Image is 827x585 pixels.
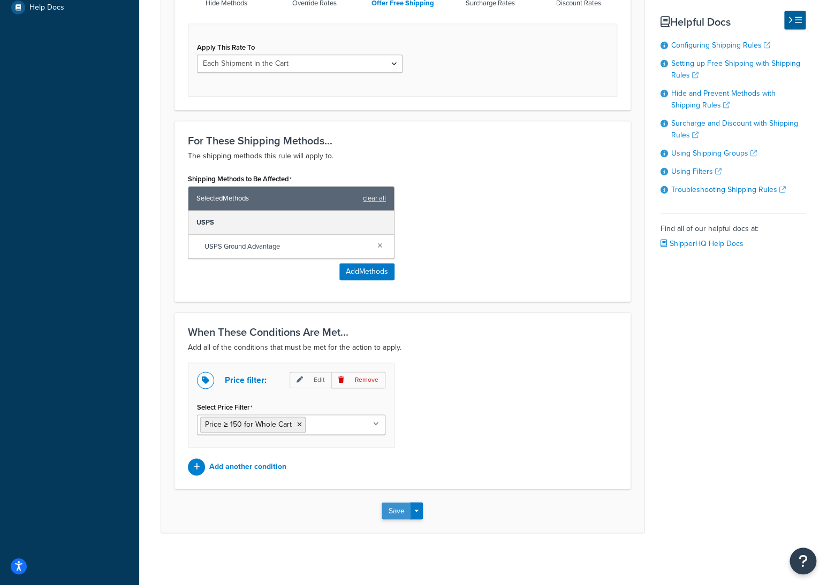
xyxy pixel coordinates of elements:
[197,43,255,51] label: Apply This Rate To
[671,88,776,111] a: Hide and Prevent Methods with Shipping Rules
[188,326,617,338] h3: When These Conditions Are Met...
[209,459,286,474] p: Add another condition
[784,11,806,30] button: Hide Help Docs
[204,239,369,254] span: USPS Ground Advantage
[661,238,743,250] a: ShipperHQ Help Docs
[671,58,800,81] a: Setting up Free Shipping with Shipping Rules
[196,191,358,206] span: Selected Methods
[188,135,617,147] h3: For These Shipping Methods...
[661,17,806,28] h3: Helpful Docs
[790,548,816,574] button: Open Resource Center
[331,372,385,388] p: Remove
[290,372,331,388] p: Edit
[339,263,394,280] button: AddMethods
[29,3,64,12] span: Help Docs
[188,211,394,235] div: USPS
[188,341,617,354] p: Add all of the conditions that must be met for the action to apply.
[671,118,798,141] a: Surcharge and Discount with Shipping Rules
[671,166,722,178] a: Using Filters
[382,502,411,519] button: Save
[671,184,786,196] a: Troubleshooting Shipping Rules
[188,175,292,183] label: Shipping Methods to Be Affected
[205,419,292,430] span: Price ≥ 150 for Whole Cart
[661,213,806,252] div: Find all of our helpful docs at:
[363,191,386,206] a: clear all
[671,40,770,51] a: Configuring Shipping Rules
[671,148,757,159] a: Using Shipping Groups
[225,373,267,388] p: Price filter:
[188,150,617,163] p: The shipping methods this rule will apply to.
[197,403,253,412] label: Select Price Filter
